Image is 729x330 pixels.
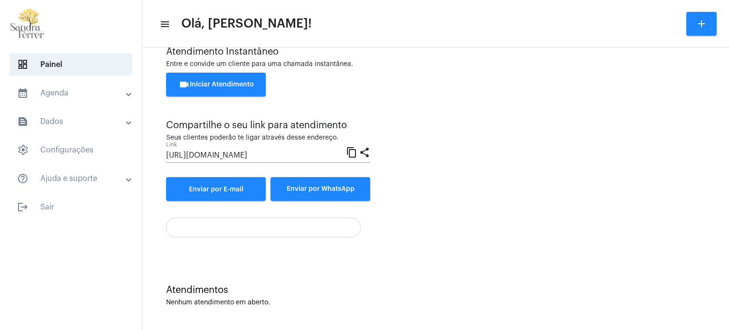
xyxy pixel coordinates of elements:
mat-expansion-panel-header: sidenav iconDados [6,110,142,133]
mat-icon: add [696,18,707,29]
span: Painel [9,53,132,76]
div: Atendimento Instantâneo [166,47,705,57]
span: sidenav icon [17,144,28,156]
mat-icon: content_copy [346,146,357,158]
mat-icon: sidenav icon [17,201,28,213]
mat-icon: videocam [178,79,190,90]
img: 87cae55a-51f6-9edc-6e8c-b06d19cf5cca.png [8,5,47,43]
mat-icon: sidenav icon [17,87,28,99]
span: Enviar por WhatsApp [287,186,355,192]
mat-expansion-panel-header: sidenav iconAjuda e suporte [6,167,142,190]
a: Enviar por E-mail [166,177,266,201]
div: Seus clientes poderão te ligar através desse endereço. [166,134,370,141]
mat-icon: sidenav icon [159,19,169,30]
span: Olá, [PERSON_NAME]! [181,16,312,31]
span: sidenav icon [17,59,28,70]
mat-expansion-panel-header: sidenav iconAgenda [6,82,142,104]
button: Enviar por WhatsApp [271,177,370,201]
div: Compartilhe o seu link para atendimento [166,120,370,131]
div: Atendimentos [166,285,705,295]
span: Sair [9,196,132,218]
mat-panel-title: Ajuda e suporte [17,173,127,184]
span: Iniciar Atendimento [178,81,254,88]
mat-icon: sidenav icon [17,116,28,127]
mat-icon: sidenav icon [17,173,28,184]
div: Nenhum atendimento em aberto. [166,299,705,306]
mat-panel-title: Dados [17,116,127,127]
span: Configurações [9,139,132,161]
span: Enviar por E-mail [189,186,243,193]
div: Entre e convide um cliente para uma chamada instantânea. [166,61,705,68]
mat-panel-title: Agenda [17,87,127,99]
button: Iniciar Atendimento [166,73,266,96]
mat-icon: share [359,146,370,158]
